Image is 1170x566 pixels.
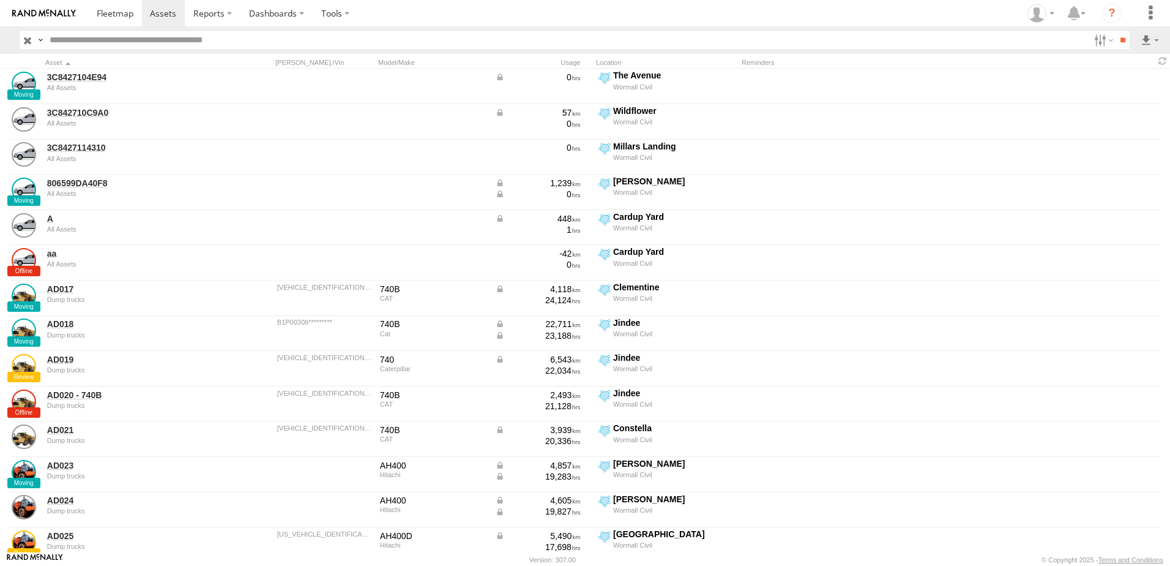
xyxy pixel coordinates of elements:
div: 740B [380,424,486,436]
a: View Asset Details [12,530,36,555]
div: Cardup Yard [613,246,735,257]
div: Jindee [613,388,735,399]
div: CAT00740CB1P01706 [277,284,371,291]
div: AH400 [380,460,486,471]
div: Jindee [613,352,735,363]
label: Click to View Current Location [596,211,737,244]
div: Wildflower [613,105,735,116]
div: CAT [380,401,486,408]
a: AD021 [47,424,215,436]
div: Wormall Civil [613,118,735,126]
div: Data from Vehicle CANbus [495,107,581,118]
div: Data from Vehicle CANbus [495,189,581,200]
div: Location [596,58,737,67]
div: 2,493 [495,390,581,401]
label: Click to View Current Location [596,423,737,456]
div: Usage [493,58,591,67]
div: 0 [495,142,581,153]
a: aa [47,248,215,259]
label: Click to View Current Location [596,458,737,491]
div: AEB1457400R002201 [277,530,371,538]
label: Search Filter Options [1089,31,1116,49]
a: View Asset Details [12,142,36,167]
div: AH400 [380,495,486,506]
div: Wormall Civil [613,470,735,479]
div: Data from Vehicle CANbus [495,471,581,482]
label: Click to View Current Location [596,70,737,103]
a: 3C842710C9A0 [47,107,215,118]
a: Terms and Conditions [1098,556,1163,564]
div: CAT [380,295,486,302]
div: Clementine [613,282,735,293]
a: View Asset Details [12,424,36,449]
div: CAT00740HB1P00321 [277,354,371,361]
div: undefined [47,225,215,233]
div: undefined [47,402,215,409]
a: AD018 [47,319,215,330]
div: Data from Vehicle CANbus [495,354,581,365]
div: 1 [495,224,581,235]
div: The Avenue [613,70,735,81]
a: View Asset Details [12,72,36,96]
div: 740B [380,319,486,330]
a: AD020 - 740B [47,390,215,401]
a: View Asset Details [12,354,36,379]
label: Click to View Current Location [596,494,737,527]
label: Export results as... [1139,31,1160,49]
a: View Asset Details [12,248,36,273]
div: Hitachi [380,541,486,549]
a: View Asset Details [12,178,36,202]
div: Wormall Civil [613,364,735,373]
div: Wormall Civil [613,330,735,338]
label: Click to View Current Location [596,282,737,315]
div: Data from Vehicle CANbus [495,460,581,471]
div: Hitachi [380,471,486,478]
div: undefined [47,331,215,339]
div: 22,034 [495,365,581,376]
div: undefined [47,366,215,374]
a: View Asset Details [12,213,36,238]
div: [GEOGRAPHIC_DATA] [613,529,735,540]
div: Data from Vehicle CANbus [495,319,581,330]
a: AD019 [47,354,215,365]
a: AD023 [47,460,215,471]
div: undefined [47,119,215,127]
div: 24,124 [495,295,581,306]
div: undefined [47,472,215,480]
div: Cat [380,330,486,338]
div: 740 [380,354,486,365]
a: 3C8427114310 [47,142,215,153]
div: 740B [380,390,486,401]
div: undefined [47,296,215,303]
div: Wormall Civil [613,83,735,91]
a: 806599DA40F8 [47,178,215,189]
div: Data from Vehicle CANbus [495,213,581,224]
div: Version: 307.00 [529,556,576,564]
div: Wormall Civil [613,294,735,303]
a: A [47,213,215,224]
div: CAT00740TAXM01637 [277,390,371,397]
div: CAT [380,436,486,443]
div: 0 [495,259,581,270]
div: Wormall Civil [613,224,735,232]
div: Jindee [613,317,735,328]
div: undefined [47,155,215,162]
label: Click to View Current Location [596,388,737,421]
label: Search Query [35,31,45,49]
div: Constella [613,423,735,434]
a: View Asset Details [12,495,36,519]
div: undefined [47,437,215,444]
div: Data from Vehicle CANbus [495,72,581,83]
div: Millars Landing [613,141,735,152]
label: Click to View Current Location [596,105,737,138]
div: Wormall Civil [613,541,735,549]
div: Wormall Civil [613,259,735,268]
label: Click to View Current Location [596,176,737,209]
a: View Asset Details [12,460,36,485]
label: Click to View Current Location [596,317,737,350]
div: undefined [47,543,215,550]
a: View Asset Details [12,319,36,343]
a: AD017 [47,284,215,295]
i: ? [1102,4,1122,23]
div: [PERSON_NAME] [613,494,735,505]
